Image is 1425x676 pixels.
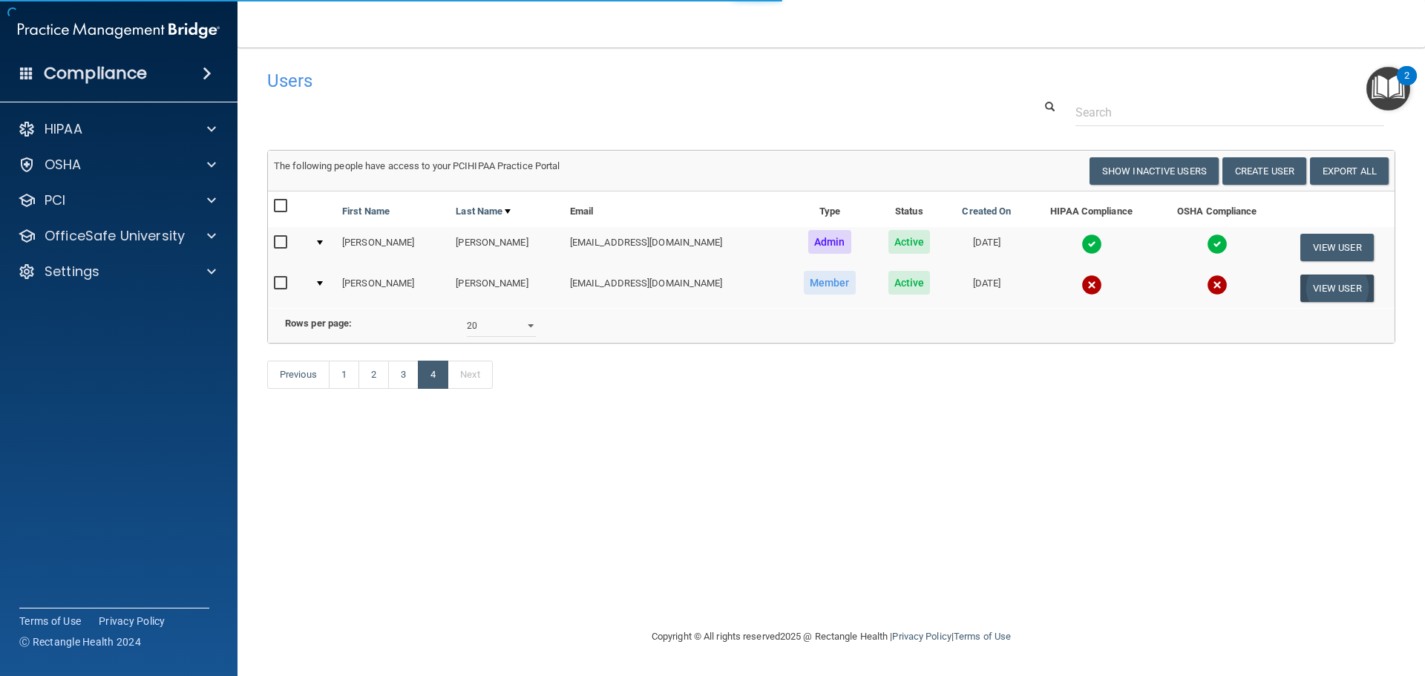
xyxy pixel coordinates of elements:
img: cross.ca9f0e7f.svg [1081,275,1102,295]
button: Show Inactive Users [1090,157,1219,185]
p: Settings [45,263,99,280]
a: OfficeSafe University [18,227,216,245]
b: Rows per page: [285,318,352,329]
td: [DATE] [946,268,1028,308]
a: Terms of Use [954,631,1011,642]
span: Ⓒ Rectangle Health 2024 [19,634,141,649]
a: 3 [388,361,419,389]
span: Active [888,230,931,254]
div: 2 [1404,76,1409,95]
td: [PERSON_NAME] [336,227,450,268]
p: PCI [45,191,65,209]
h4: Users [267,71,916,91]
img: tick.e7d51cea.svg [1207,234,1228,255]
a: Privacy Policy [99,614,166,629]
a: 2 [358,361,389,389]
th: Email [564,191,787,227]
input: Search [1075,99,1384,126]
span: Active [888,271,931,295]
button: View User [1300,234,1374,261]
th: Status [873,191,946,227]
a: Terms of Use [19,614,81,629]
a: Privacy Policy [892,631,951,642]
img: PMB logo [18,16,220,45]
p: HIPAA [45,120,82,138]
a: HIPAA [18,120,216,138]
a: Previous [267,361,330,389]
td: [EMAIL_ADDRESS][DOMAIN_NAME] [564,227,787,268]
span: Member [804,271,856,295]
th: OSHA Compliance [1155,191,1279,227]
td: [DATE] [946,227,1028,268]
td: [EMAIL_ADDRESS][DOMAIN_NAME] [564,268,787,308]
a: 1 [329,361,359,389]
a: Next [448,361,492,389]
a: Last Name [456,203,511,220]
a: Settings [18,263,216,280]
span: The following people have access to your PCIHIPAA Practice Portal [274,160,560,171]
td: [PERSON_NAME] [450,227,563,268]
button: Create User [1222,157,1306,185]
h4: Compliance [44,63,147,84]
a: PCI [18,191,216,209]
p: OfficeSafe University [45,227,185,245]
td: [PERSON_NAME] [336,268,450,308]
div: Copyright © All rights reserved 2025 @ Rectangle Health | | [560,613,1102,660]
a: OSHA [18,156,216,174]
th: HIPAA Compliance [1028,191,1155,227]
a: First Name [342,203,390,220]
th: Type [787,191,873,227]
p: OSHA [45,156,82,174]
a: Created On [962,203,1011,220]
a: Export All [1310,157,1389,185]
td: [PERSON_NAME] [450,268,563,308]
a: 4 [418,361,448,389]
button: Open Resource Center, 2 new notifications [1366,67,1410,111]
span: Admin [808,230,851,254]
button: View User [1300,275,1374,302]
img: tick.e7d51cea.svg [1081,234,1102,255]
img: cross.ca9f0e7f.svg [1207,275,1228,295]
